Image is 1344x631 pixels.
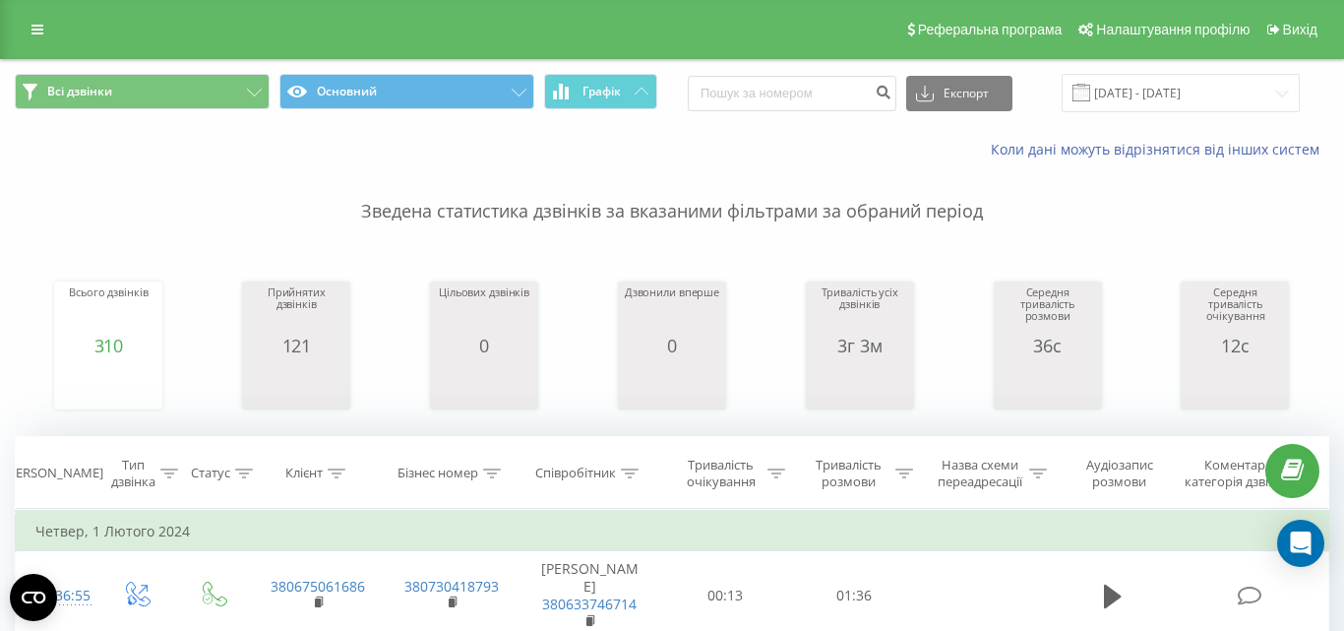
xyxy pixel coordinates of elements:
div: 0 [625,336,719,355]
div: 121 [247,336,345,355]
span: Вихід [1283,22,1317,37]
div: 36с [999,336,1097,355]
div: Тривалість розмови [808,457,890,490]
button: Основний [279,74,534,109]
div: Дзвонили вперше [625,286,719,336]
div: [PERSON_NAME] [4,466,103,482]
div: Клієнт [285,466,323,482]
div: 310 [69,336,148,355]
div: Аудіозапис розмови [1069,457,1170,490]
a: 380633746714 [542,595,637,613]
span: Реферальна програма [918,22,1063,37]
div: Тип дзвінка [111,457,155,490]
div: Прийнятих дзвінків [247,286,345,336]
div: Тривалість очікування [679,457,762,490]
div: Коментар/категорія дзвінка [1180,457,1295,490]
div: Цільових дзвінків [439,286,529,336]
div: Тривалість усіх дзвінків [811,286,909,336]
div: Співробітник [535,466,616,482]
div: Бізнес номер [397,466,478,482]
button: Open CMP widget [10,574,57,621]
p: Зведена статистика дзвінків за вказаними фільтрами за обраний період [15,159,1329,224]
div: Всього дзвінків [69,286,148,336]
span: Всі дзвінки [47,84,112,99]
div: Середня тривалість очікування [1186,286,1284,336]
div: 0 [439,336,529,355]
div: 12с [1186,336,1284,355]
button: Експорт [906,76,1012,111]
span: Налаштування профілю [1096,22,1250,37]
div: 3г 3м [811,336,909,355]
a: 380675061686 [271,577,365,596]
span: Графік [582,85,621,98]
div: 17:36:55 [35,577,78,615]
button: Графік [544,74,657,109]
a: Коли дані можуть відрізнятися вiд інших систем [991,140,1329,158]
div: Назва схеми переадресації [936,457,1024,490]
td: Четвер, 1 Лютого 2024 [16,512,1329,551]
div: Статус [191,466,230,482]
div: Open Intercom Messenger [1277,520,1324,567]
a: 380730418793 [404,577,499,596]
div: Середня тривалість розмови [999,286,1097,336]
button: Всі дзвінки [15,74,270,109]
input: Пошук за номером [688,76,896,111]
